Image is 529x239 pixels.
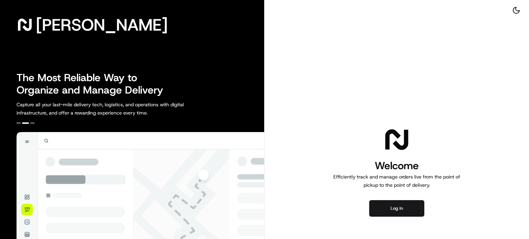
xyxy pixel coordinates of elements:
[331,159,463,173] h1: Welcome
[369,200,424,217] button: Log in
[17,72,171,96] h2: The Most Reliable Way to Organize and Manage Delivery
[331,173,463,189] p: Efficiently track and manage orders live from the point of pickup to the point of delivery.
[17,100,215,117] p: Capture all your last-mile delivery tech, logistics, and operations with digital infrastructure, ...
[36,18,168,32] span: [PERSON_NAME]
